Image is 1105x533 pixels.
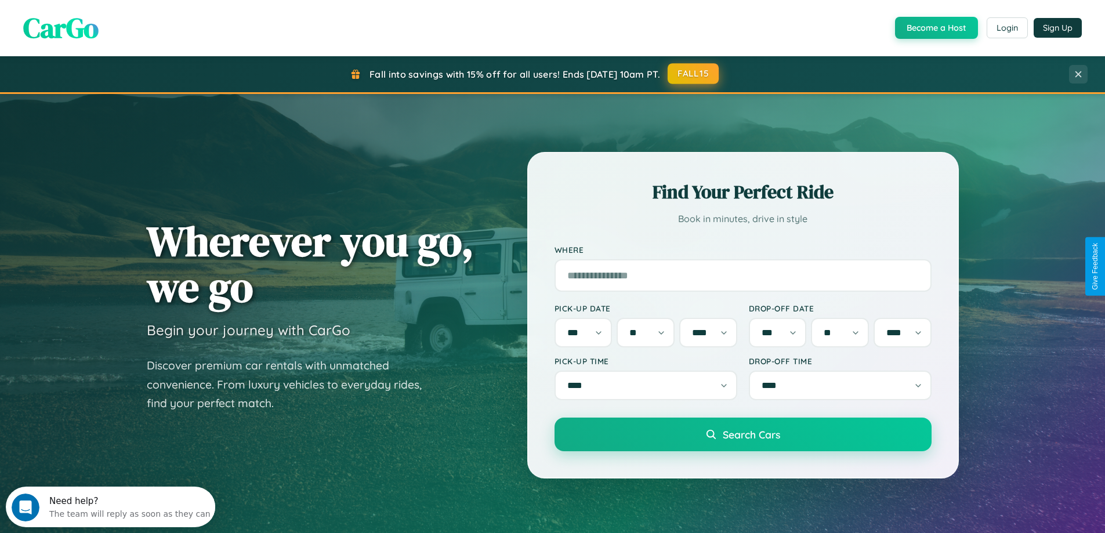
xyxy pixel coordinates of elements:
[1091,243,1099,290] div: Give Feedback
[369,68,660,80] span: Fall into savings with 15% off for all users! Ends [DATE] 10am PT.
[147,321,350,339] h3: Begin your journey with CarGo
[23,9,99,47] span: CarGo
[147,218,474,310] h1: Wherever you go, we go
[555,303,737,313] label: Pick-up Date
[555,211,932,227] p: Book in minutes, drive in style
[668,63,719,84] button: FALL15
[749,356,932,366] label: Drop-off Time
[555,418,932,451] button: Search Cars
[44,10,205,19] div: Need help?
[987,17,1028,38] button: Login
[147,356,437,413] p: Discover premium car rentals with unmatched convenience. From luxury vehicles to everyday rides, ...
[555,179,932,205] h2: Find Your Perfect Ride
[723,428,780,441] span: Search Cars
[749,303,932,313] label: Drop-off Date
[44,19,205,31] div: The team will reply as soon as they can
[895,17,978,39] button: Become a Host
[12,494,39,521] iframe: Intercom live chat
[555,356,737,366] label: Pick-up Time
[6,487,215,527] iframe: Intercom live chat discovery launcher
[555,245,932,255] label: Where
[5,5,216,37] div: Open Intercom Messenger
[1034,18,1082,38] button: Sign Up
